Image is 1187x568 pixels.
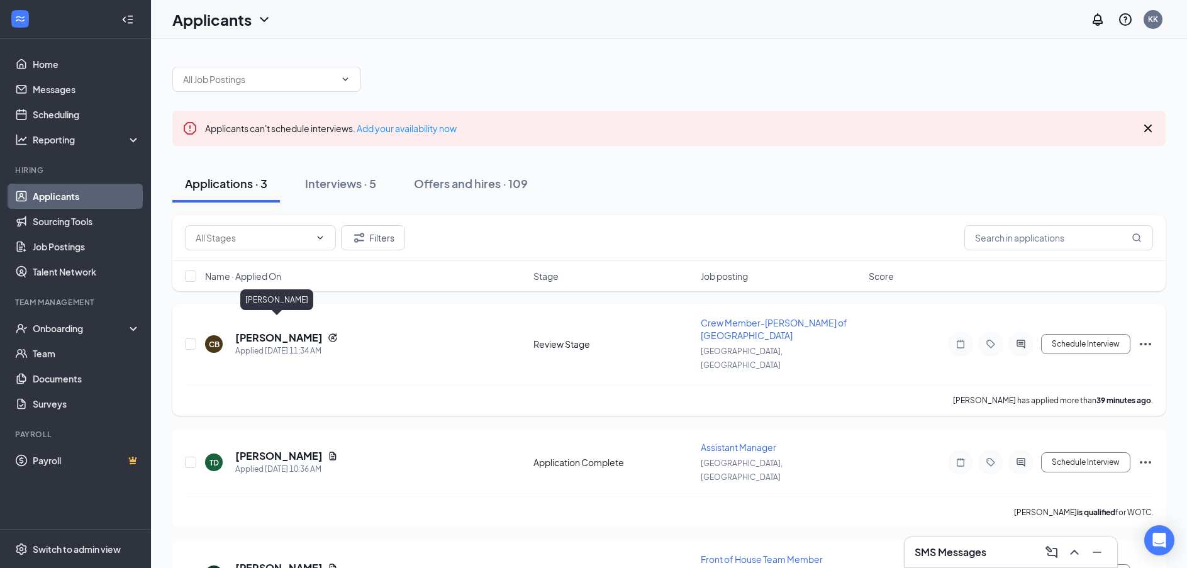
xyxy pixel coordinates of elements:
div: TD [209,457,219,468]
div: Application Complete [533,456,694,469]
div: Team Management [15,297,138,308]
input: All Stages [196,231,310,245]
svg: ActiveChat [1013,457,1028,467]
a: PayrollCrown [33,448,140,473]
svg: ComposeMessage [1044,545,1059,560]
svg: Cross [1140,121,1156,136]
a: Job Postings [33,234,140,259]
input: All Job Postings [183,72,335,86]
span: [GEOGRAPHIC_DATA], [GEOGRAPHIC_DATA] [701,347,783,370]
svg: UserCheck [15,322,28,335]
div: Open Intercom Messenger [1144,525,1174,555]
a: Sourcing Tools [33,209,140,234]
svg: ActiveChat [1013,339,1028,349]
svg: Minimize [1089,545,1105,560]
svg: Error [182,121,198,136]
span: Crew Member-[PERSON_NAME] of [GEOGRAPHIC_DATA] [701,317,847,341]
svg: Settings [15,543,28,555]
h1: Applicants [172,9,252,30]
a: Talent Network [33,259,140,284]
a: Scheduling [33,102,140,127]
div: Payroll [15,429,138,440]
a: Add your availability now [357,123,457,134]
span: Front of House Team Member [701,554,823,565]
svg: Collapse [121,13,134,26]
svg: Document [328,451,338,461]
span: Job posting [701,270,748,282]
div: Switch to admin view [33,543,121,555]
div: Offers and hires · 109 [414,175,528,191]
div: Onboarding [33,322,130,335]
button: Filter Filters [341,225,405,250]
div: Hiring [15,165,138,175]
a: Home [33,52,140,77]
p: [PERSON_NAME] for WOTC. [1014,507,1153,518]
span: Stage [533,270,559,282]
svg: ChevronDown [257,12,272,27]
div: Applied [DATE] 10:36 AM [235,463,338,476]
b: 39 minutes ago [1096,396,1151,405]
div: Applications · 3 [185,175,267,191]
svg: Filter [352,230,367,245]
input: Search in applications [964,225,1153,250]
svg: ChevronDown [340,74,350,84]
h5: [PERSON_NAME] [235,331,323,345]
a: Messages [33,77,140,102]
div: Interviews · 5 [305,175,376,191]
svg: Note [953,339,968,349]
svg: WorkstreamLogo [14,13,26,25]
svg: Ellipses [1138,337,1153,352]
span: Name · Applied On [205,270,281,282]
a: Team [33,341,140,366]
span: Score [869,270,894,282]
button: Schedule Interview [1041,334,1130,354]
svg: Ellipses [1138,455,1153,470]
svg: ChevronUp [1067,545,1082,560]
svg: Reapply [328,333,338,343]
p: [PERSON_NAME] has applied more than . [953,395,1153,406]
svg: MagnifyingGlass [1132,233,1142,243]
span: Applicants can't schedule interviews. [205,123,457,134]
a: Documents [33,366,140,391]
button: Schedule Interview [1041,452,1130,472]
svg: QuestionInfo [1118,12,1133,27]
div: CB [209,339,220,350]
svg: Tag [983,457,998,467]
a: Applicants [33,184,140,209]
button: Minimize [1087,542,1107,562]
b: is qualified [1077,508,1115,517]
span: Assistant Manager [701,442,776,453]
div: Applied [DATE] 11:34 AM [235,345,338,357]
button: ComposeMessage [1042,542,1062,562]
svg: ChevronDown [315,233,325,243]
svg: Note [953,457,968,467]
div: KK [1148,14,1158,25]
svg: Analysis [15,133,28,146]
a: Surveys [33,391,140,416]
svg: Notifications [1090,12,1105,27]
div: Review Stage [533,338,694,350]
div: Reporting [33,133,141,146]
h5: [PERSON_NAME] [235,449,323,463]
div: [PERSON_NAME] [240,289,313,310]
span: [GEOGRAPHIC_DATA], [GEOGRAPHIC_DATA] [701,459,783,482]
h3: SMS Messages [915,545,986,559]
svg: Tag [983,339,998,349]
button: ChevronUp [1064,542,1084,562]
